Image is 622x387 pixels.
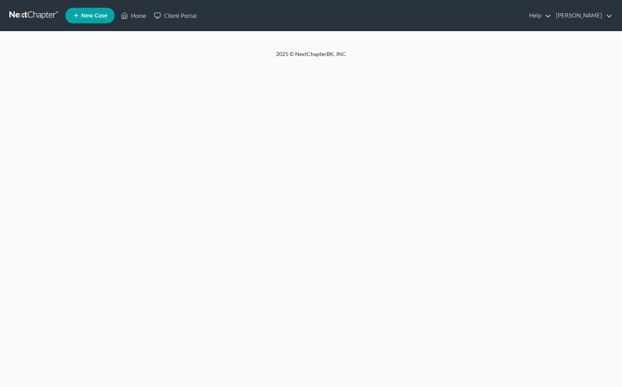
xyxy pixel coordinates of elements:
[525,9,551,23] a: Help
[150,9,201,23] a: Client Portal
[89,50,533,64] div: 2025 © NextChapterBK, INC
[552,9,612,23] a: [PERSON_NAME]
[65,8,115,23] new-legal-case-button: New Case
[117,9,150,23] a: Home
